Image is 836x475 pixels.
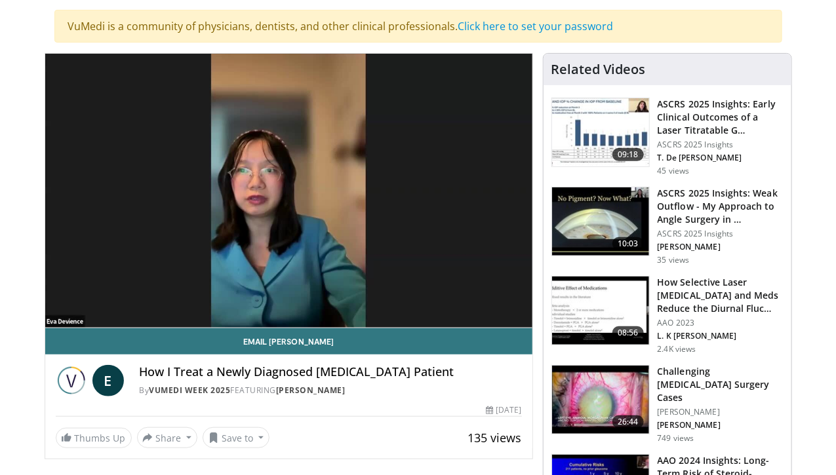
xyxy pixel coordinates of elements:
p: 2.4K views [658,344,696,354]
img: c4ee65f2-163e-44d3-aede-e8fb280be1de.150x105_q85_crop-smart_upscale.jpg [552,187,649,256]
img: 420b1191-3861-4d27-8af4-0e92e58098e4.150x105_q85_crop-smart_upscale.jpg [552,276,649,345]
div: VuMedi is a community of physicians, dentists, and other clinical professionals. [54,10,782,43]
span: 135 views [468,430,522,446]
p: 749 views [658,433,694,444]
span: 26:44 [612,415,644,428]
h4: How I Treat a Newly Diagnosed [MEDICAL_DATA] Patient [140,365,522,379]
div: By FEATURING [140,385,522,396]
p: ASCRS 2025 Insights [658,229,784,239]
a: [PERSON_NAME] [276,385,346,396]
p: [PERSON_NAME] [658,420,784,430]
h4: Related Videos [551,62,646,77]
a: Vumedi Week 2025 [149,385,231,396]
span: 08:56 [612,326,644,339]
p: T. De [PERSON_NAME] [658,153,784,163]
button: Save to [203,427,269,448]
img: b8bf30ca-3013-450f-92b0-de11c61660f8.150x105_q85_crop-smart_upscale.jpg [552,98,649,166]
a: Click here to set your password [458,19,614,33]
button: Share [137,427,198,448]
span: 10:03 [612,237,644,250]
a: 09:18 ASCRS 2025 Insights: Early Clinical Outcomes of a Laser Titratable G… ASCRS 2025 Insights T... [551,98,784,176]
div: [DATE] [486,404,521,416]
h3: ASCRS 2025 Insights: Early Clinical Outcomes of a Laser Titratable G… [658,98,784,137]
img: 05a6f048-9eed-46a7-93e1-844e43fc910c.150x105_q85_crop-smart_upscale.jpg [552,366,649,434]
p: ASCRS 2025 Insights [658,140,784,150]
span: 09:18 [612,148,644,161]
img: Vumedi Week 2025 [56,365,87,396]
a: Thumbs Up [56,428,132,448]
p: 35 views [658,255,690,265]
h3: How Selective Laser [MEDICAL_DATA] and Meds Reduce the Diurnal Fluc… [658,276,784,315]
a: Email [PERSON_NAME] [45,328,532,354]
a: E [92,365,124,396]
p: AAO 2023 [658,318,784,328]
h3: ASCRS 2025 Insights: Weak Outflow - My Approach to Angle Surgery in … [658,187,784,226]
a: 08:56 How Selective Laser [MEDICAL_DATA] and Meds Reduce the Diurnal Fluc… AAO 2023 L. K [PERSON_... [551,276,784,354]
p: L. K [PERSON_NAME] [658,331,784,341]
p: 45 views [658,166,690,176]
p: [PERSON_NAME] [658,242,784,252]
a: 26:44 Challenging [MEDICAL_DATA] Surgery Cases [PERSON_NAME] [PERSON_NAME] 749 views [551,365,784,444]
video-js: Video Player [45,54,532,328]
p: [PERSON_NAME] [658,407,784,417]
h3: Challenging [MEDICAL_DATA] Surgery Cases [658,365,784,404]
a: 10:03 ASCRS 2025 Insights: Weak Outflow - My Approach to Angle Surgery in … ASCRS 2025 Insights [... [551,187,784,265]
